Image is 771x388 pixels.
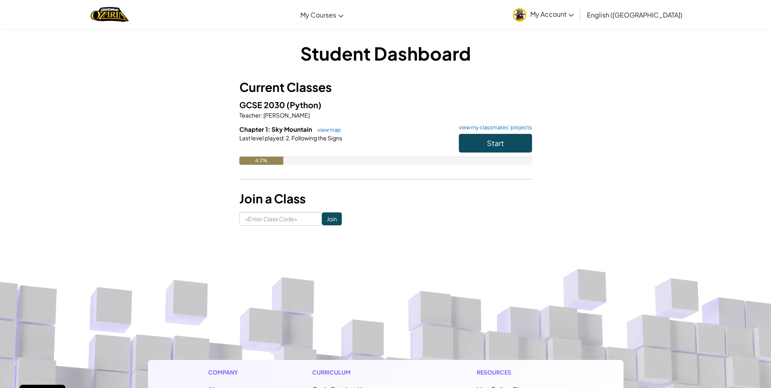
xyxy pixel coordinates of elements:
[239,100,287,110] span: GCSE 2030
[513,8,526,22] img: avatar
[287,100,321,110] span: (Python)
[296,4,347,26] a: My Courses
[91,6,128,23] img: Home
[283,134,285,142] span: :
[263,111,310,119] span: [PERSON_NAME]
[509,2,578,27] a: My Account
[239,212,322,226] input: <Enter Class Code>
[285,134,291,142] span: 2.
[239,111,261,119] span: Teacher
[239,134,283,142] span: Last level played
[239,125,313,133] span: Chapter 1: Sky Mountain
[239,78,532,96] h3: Current Classes
[530,10,574,18] span: My Account
[322,212,342,225] input: Join
[477,368,563,377] h1: Resources
[300,11,336,19] span: My Courses
[239,41,532,66] h1: Student Dashboard
[587,11,682,19] span: English ([GEOGRAPHIC_DATA])
[208,368,246,377] h1: Company
[487,138,504,148] span: Start
[583,4,686,26] a: English ([GEOGRAPHIC_DATA])
[459,134,532,153] button: Start
[261,111,263,119] span: :
[239,190,532,208] h3: Join a Class
[91,6,128,23] a: Ozaria by CodeCombat logo
[312,368,410,377] h1: Curriculum
[313,126,341,133] a: view map
[239,157,283,165] div: 4.2%
[455,125,532,130] a: view my classmates' projects
[291,134,342,142] span: Following the Signs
